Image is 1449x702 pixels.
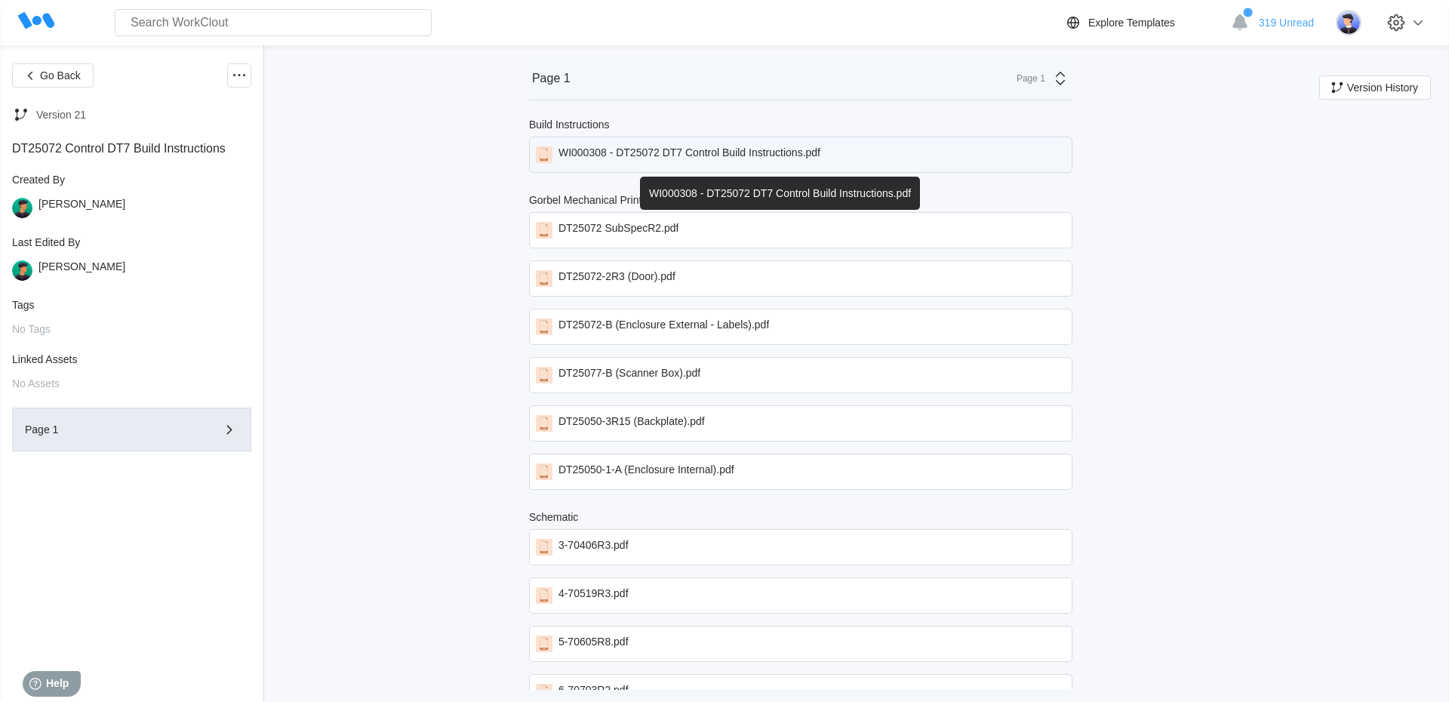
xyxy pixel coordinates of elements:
[12,236,251,248] div: Last Edited By
[558,463,734,480] div: DT25050-1-A (Enclosure Internal).pdf
[12,198,32,218] img: user.png
[529,119,610,131] div: Build Instructions
[558,222,679,239] div: DT25072 SubSpecR2.pdf
[558,367,700,383] div: DT25077-B (Scanner Box).pdf
[1088,17,1175,29] div: Explore Templates
[12,142,251,155] div: DT25072 Control DT7 Build Instructions
[558,319,769,335] div: DT25072-B (Enclosure External - Labels).pdf
[12,353,251,365] div: Linked Assets
[12,323,251,335] div: No Tags
[1336,10,1361,35] img: user-5.png
[12,377,251,389] div: No Assets
[12,174,251,186] div: Created By
[12,408,251,451] button: Page 1
[532,72,571,85] div: Page 1
[1008,73,1045,84] div: Page 1
[558,684,629,700] div: 6-70703R2.pdf
[1259,17,1314,29] span: 319 Unread
[558,587,629,604] div: 4-70519R3.pdf
[36,109,86,121] div: Version 21
[12,260,32,281] img: user.png
[38,260,125,281] div: [PERSON_NAME]
[1347,82,1418,93] span: Version History
[558,270,675,287] div: DT25072-2R3 (Door).pdf
[40,70,81,81] span: Go Back
[12,63,94,88] button: Go Back
[640,177,920,210] div: WI000308 - DT25072 DT7 Control Build Instructions.pdf
[529,194,647,206] div: Gorbel Mechanical Prints
[529,511,578,523] div: Schematic
[12,299,251,311] div: Tags
[558,636,629,652] div: 5-70605R8.pdf
[1064,14,1223,32] a: Explore Templates
[558,415,705,432] div: DT25050-3R15 (Backplate).pdf
[558,146,820,163] div: WI000308 - DT25072 DT7 Control Build Instructions.pdf
[25,424,195,435] div: Page 1
[38,198,125,218] div: [PERSON_NAME]
[1319,75,1431,100] button: Version History
[115,9,432,36] input: Search WorkClout
[558,539,629,556] div: 3-70406R3.pdf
